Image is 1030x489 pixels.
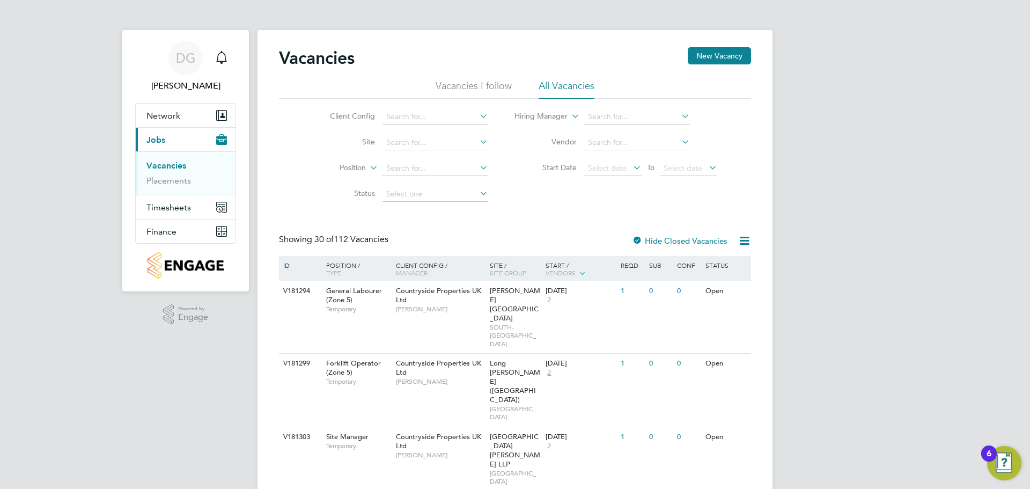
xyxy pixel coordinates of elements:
[646,427,674,447] div: 0
[515,137,577,147] label: Vendor
[487,256,543,282] div: Site /
[490,432,540,469] span: [GEOGRAPHIC_DATA][PERSON_NAME] LLP
[146,227,176,237] span: Finance
[584,110,690,125] input: Search for...
[135,41,236,92] a: DG[PERSON_NAME]
[490,323,541,348] span: SOUTH-[GEOGRAPHIC_DATA]
[382,135,488,150] input: Search for...
[314,234,388,245] span: 112 Vacancies
[490,405,541,421] span: [GEOGRAPHIC_DATA]
[674,354,702,374] div: 0
[646,354,674,374] div: 0
[490,359,540,404] span: Long [PERSON_NAME] ([GEOGRAPHIC_DATA])
[313,188,375,198] label: Status
[146,111,180,121] span: Network
[135,79,236,92] span: David Green
[382,187,488,202] input: Select one
[135,252,236,279] a: Go to home page
[546,359,615,368] div: [DATE]
[281,256,318,274] div: ID
[618,354,646,374] div: 1
[396,286,481,304] span: Countryside Properties UK Ltd
[644,160,658,174] span: To
[546,268,576,277] span: Vendors
[703,354,749,374] div: Open
[279,234,391,245] div: Showing
[646,281,674,301] div: 0
[146,176,191,186] a: Placements
[326,268,341,277] span: Type
[382,110,488,125] input: Search for...
[674,281,702,301] div: 0
[543,256,618,283] div: Start /
[326,286,382,304] span: General Labourer (Zone 5)
[314,234,334,245] span: 30 of
[546,296,553,305] span: 2
[279,47,355,69] h2: Vacancies
[987,454,991,468] div: 6
[393,256,487,282] div: Client Config /
[490,268,526,277] span: Site Group
[163,304,209,325] a: Powered byEngage
[546,368,553,377] span: 2
[490,286,540,323] span: [PERSON_NAME][GEOGRAPHIC_DATA]
[506,111,568,122] label: Hiring Manager
[176,51,196,65] span: DG
[396,359,481,377] span: Countryside Properties UK Ltd
[618,281,646,301] div: 1
[146,202,191,213] span: Timesheets
[304,163,366,173] label: Position
[318,256,393,282] div: Position /
[396,451,484,459] span: [PERSON_NAME]
[539,79,594,99] li: All Vacancies
[136,128,236,151] button: Jobs
[688,47,751,64] button: New Vacancy
[490,469,541,486] span: [GEOGRAPHIC_DATA]
[436,79,512,99] li: Vacancies I follow
[664,163,702,173] span: Select date
[313,137,375,147] label: Site
[326,359,381,377] span: Forklift Operator (Zone 5)
[987,446,1021,480] button: Open Resource Center, 6 new notifications
[703,427,749,447] div: Open
[281,354,318,374] div: V181299
[646,256,674,274] div: Sub
[546,433,615,442] div: [DATE]
[148,252,223,279] img: countryside-properties-logo-retina.png
[584,135,690,150] input: Search for...
[136,104,236,127] button: Network
[326,377,391,386] span: Temporary
[178,313,208,322] span: Engage
[546,287,615,296] div: [DATE]
[396,432,481,450] span: Countryside Properties UK Ltd
[313,111,375,121] label: Client Config
[588,163,627,173] span: Select date
[326,305,391,313] span: Temporary
[146,160,186,171] a: Vacancies
[281,427,318,447] div: V181303
[703,256,749,274] div: Status
[122,30,249,291] nav: Main navigation
[546,442,553,451] span: 2
[674,427,702,447] div: 0
[136,151,236,195] div: Jobs
[136,195,236,219] button: Timesheets
[326,442,391,450] span: Temporary
[396,377,484,386] span: [PERSON_NAME]
[515,163,577,172] label: Start Date
[382,161,488,176] input: Search for...
[396,268,428,277] span: Manager
[281,281,318,301] div: V181294
[396,305,484,313] span: [PERSON_NAME]
[178,304,208,313] span: Powered by
[618,427,646,447] div: 1
[632,236,727,246] label: Hide Closed Vacancies
[674,256,702,274] div: Conf
[146,135,165,145] span: Jobs
[326,432,369,441] span: Site Manager
[703,281,749,301] div: Open
[618,256,646,274] div: Reqd
[136,220,236,243] button: Finance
